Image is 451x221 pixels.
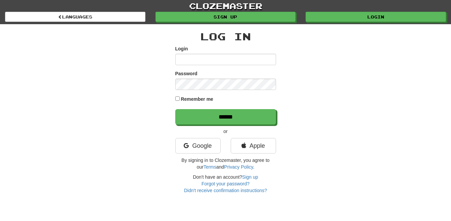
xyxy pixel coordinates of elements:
a: Didn't receive confirmation instructions? [184,188,267,193]
a: Terms [204,164,216,170]
p: By signing in to Clozemaster, you agree to our and . [175,157,276,170]
a: Login [306,12,446,22]
p: or [175,128,276,135]
h2: Log In [175,31,276,42]
div: Don't have an account? [175,174,276,194]
label: Login [175,45,188,52]
a: Google [175,138,221,153]
a: Forgot your password? [201,181,250,186]
a: Languages [5,12,145,22]
a: Apple [231,138,276,153]
label: Password [175,70,197,77]
a: Sign up [155,12,296,22]
a: Sign up [242,174,258,180]
a: Privacy Policy [224,164,253,170]
label: Remember me [181,96,213,102]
